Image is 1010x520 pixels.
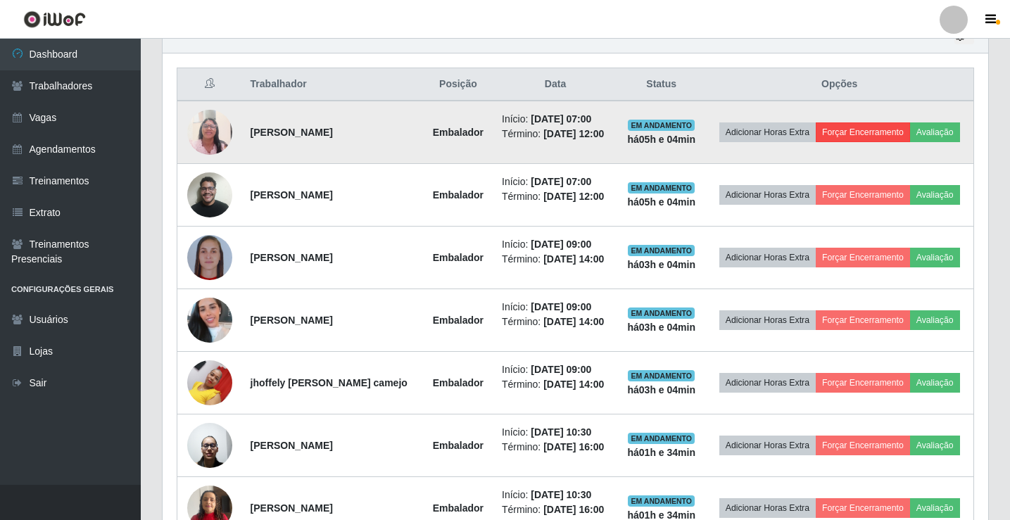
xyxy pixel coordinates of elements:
[628,433,695,444] span: EM ANDAMENTO
[251,127,333,138] strong: [PERSON_NAME]
[627,384,695,395] strong: há 03 h e 04 min
[816,310,910,330] button: Forçar Encerramento
[910,185,960,205] button: Avaliação
[816,436,910,455] button: Forçar Encerramento
[531,364,591,375] time: [DATE] 09:00
[531,239,591,250] time: [DATE] 09:00
[628,370,695,381] span: EM ANDAMENTO
[251,502,333,514] strong: [PERSON_NAME]
[816,373,910,393] button: Forçar Encerramento
[23,11,86,28] img: CoreUI Logo
[531,176,591,187] time: [DATE] 07:00
[816,185,910,205] button: Forçar Encerramento
[816,498,910,518] button: Forçar Encerramento
[502,315,609,329] li: Término:
[719,310,816,330] button: Adicionar Horas Extra
[251,440,333,451] strong: [PERSON_NAME]
[627,447,695,458] strong: há 01 h e 34 min
[502,425,609,440] li: Início:
[910,310,960,330] button: Avaliação
[242,68,423,101] th: Trabalhador
[531,113,591,125] time: [DATE] 07:00
[719,122,816,142] button: Adicionar Horas Extra
[628,495,695,507] span: EM ANDAMENTO
[719,498,816,518] button: Adicionar Horas Extra
[251,252,333,263] strong: [PERSON_NAME]
[910,122,960,142] button: Avaliação
[433,315,484,326] strong: Embalador
[543,253,604,265] time: [DATE] 14:00
[816,122,910,142] button: Forçar Encerramento
[628,245,695,256] span: EM ANDAMENTO
[502,440,609,455] li: Término:
[187,235,232,280] img: 1705009290987.jpeg
[628,120,695,131] span: EM ANDAMENTO
[502,362,609,377] li: Início:
[543,504,604,515] time: [DATE] 16:00
[502,488,609,502] li: Início:
[816,248,910,267] button: Forçar Encerramento
[543,379,604,390] time: [DATE] 14:00
[719,185,816,205] button: Adicionar Horas Extra
[187,415,232,475] img: 1730292930646.jpeg
[433,502,484,514] strong: Embalador
[910,373,960,393] button: Avaliação
[543,191,604,202] time: [DATE] 12:00
[502,127,609,141] li: Término:
[502,300,609,315] li: Início:
[251,377,408,388] strong: jhoffely [PERSON_NAME] camejo
[187,353,232,412] img: 1747085301993.jpeg
[531,426,591,438] time: [DATE] 10:30
[543,316,604,327] time: [DATE] 14:00
[502,377,609,392] li: Término:
[502,112,609,127] li: Início:
[910,498,960,518] button: Avaliação
[502,189,609,204] li: Término:
[627,196,695,208] strong: há 05 h e 04 min
[543,128,604,139] time: [DATE] 12:00
[251,315,333,326] strong: [PERSON_NAME]
[493,68,617,101] th: Data
[423,68,493,101] th: Posição
[251,189,333,201] strong: [PERSON_NAME]
[502,175,609,189] li: Início:
[628,307,695,319] span: EM ANDAMENTO
[543,441,604,452] time: [DATE] 16:00
[910,248,960,267] button: Avaliação
[433,377,484,388] strong: Embalador
[187,102,232,162] img: 1734900991405.jpeg
[719,248,816,267] button: Adicionar Horas Extra
[617,68,705,101] th: Status
[502,237,609,252] li: Início:
[719,436,816,455] button: Adicionar Horas Extra
[502,252,609,267] li: Término:
[502,502,609,517] li: Término:
[433,252,484,263] strong: Embalador
[433,127,484,138] strong: Embalador
[627,134,695,145] strong: há 05 h e 04 min
[627,322,695,333] strong: há 03 h e 04 min
[187,280,232,360] img: 1750447582660.jpeg
[433,189,484,201] strong: Embalador
[628,182,695,194] span: EM ANDAMENTO
[531,301,591,312] time: [DATE] 09:00
[433,440,484,451] strong: Embalador
[531,489,591,500] time: [DATE] 10:30
[719,373,816,393] button: Adicionar Horas Extra
[705,68,973,101] th: Opções
[187,165,232,225] img: 1752807020160.jpeg
[910,436,960,455] button: Avaliação
[627,259,695,270] strong: há 03 h e 04 min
